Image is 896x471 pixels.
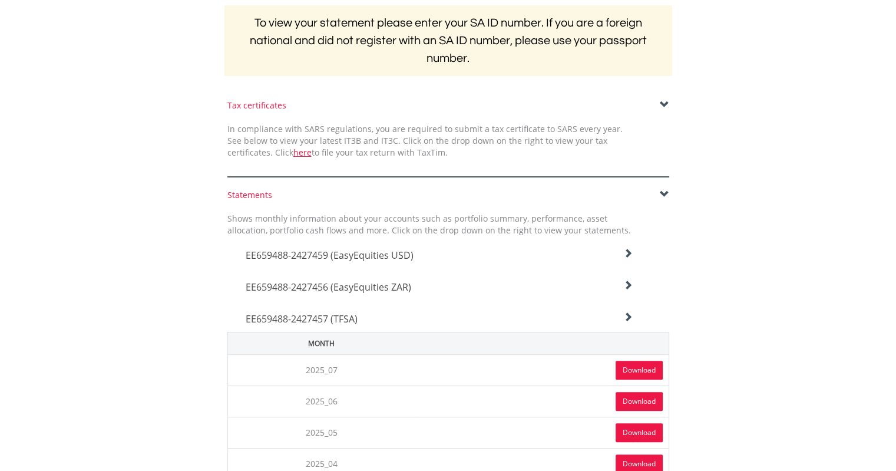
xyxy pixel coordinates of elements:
td: 2025_05 [227,417,415,448]
a: Download [616,361,663,380]
span: EE659488-2427459 (EasyEquities USD) [246,249,414,262]
td: 2025_06 [227,386,415,417]
span: In compliance with SARS regulations, you are required to submit a tax certificate to SARS every y... [227,123,623,158]
th: Month [227,332,415,354]
a: here [293,147,312,158]
a: Download [616,423,663,442]
div: Shows monthly information about your accounts such as portfolio summary, performance, asset alloc... [219,213,640,236]
span: EE659488-2427457 (TFSA) [246,312,358,325]
td: 2025_07 [227,354,415,386]
span: EE659488-2427456 (EasyEquities ZAR) [246,281,411,294]
a: Download [616,392,663,411]
div: Statements [227,189,669,201]
div: Tax certificates [227,100,669,111]
span: Click to file your tax return with TaxTim. [275,147,448,158]
h2: To view your statement please enter your SA ID number. If you are a foreign national and did not ... [224,5,672,76]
